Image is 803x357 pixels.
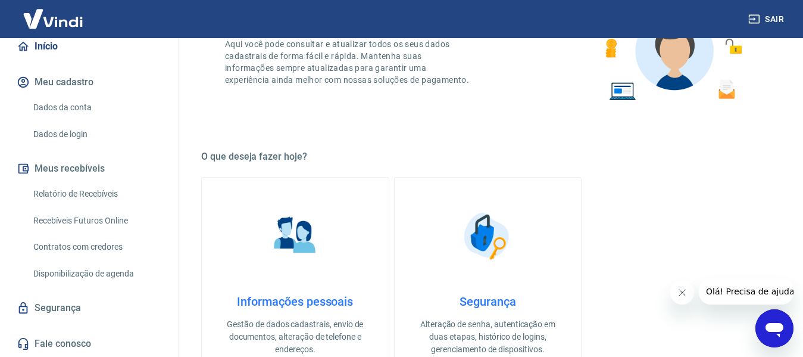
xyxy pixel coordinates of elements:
a: Início [14,33,164,60]
a: Dados da conta [29,95,164,120]
iframe: Fechar mensagem [670,281,694,305]
button: Meu cadastro [14,69,164,95]
button: Meus recebíveis [14,156,164,182]
a: Contratos com credores [29,235,164,259]
button: Sair [746,8,789,30]
h4: Informações pessoais [221,294,370,309]
h5: O que deseja fazer hoje? [201,151,774,163]
h4: Segurança [414,294,563,309]
p: Gestão de dados cadastrais, envio de documentos, alteração de telefone e endereços. [221,318,370,356]
img: Segurança [458,206,517,266]
a: Segurança [14,295,164,321]
span: Olá! Precisa de ajuda? [7,8,100,18]
iframe: Mensagem da empresa [699,278,793,305]
img: Informações pessoais [265,206,325,266]
img: Vindi [14,1,92,37]
a: Fale conosco [14,331,164,357]
p: Aqui você pode consultar e atualizar todos os seus dados cadastrais de forma fácil e rápida. Mant... [225,38,471,86]
a: Relatório de Recebíveis [29,182,164,206]
a: Dados de login [29,122,164,147]
a: Disponibilização de agenda [29,262,164,286]
a: Recebíveis Futuros Online [29,209,164,233]
iframe: Botão para abrir a janela de mensagens [755,309,793,347]
p: Alteração de senha, autenticação em duas etapas, histórico de logins, gerenciamento de dispositivos. [414,318,563,356]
